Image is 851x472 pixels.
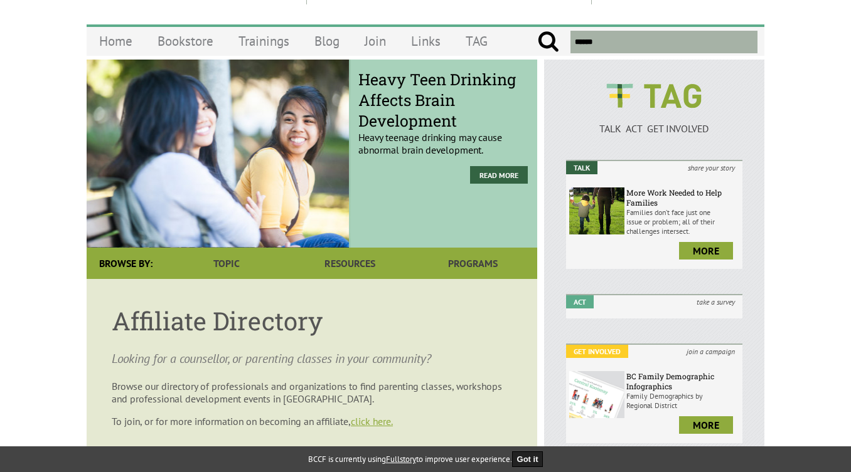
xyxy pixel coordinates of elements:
[112,350,512,367] p: Looking for a counsellor, or parenting classes in your community?
[351,415,393,427] a: click here.
[112,380,512,405] p: Browse our directory of professionals and organizations to find parenting classes, workshops and ...
[87,26,145,56] a: Home
[597,72,710,120] img: BCCF's TAG Logo
[626,391,739,410] p: Family Demographics by Regional District
[680,161,742,174] i: share your story
[537,31,559,53] input: Submit
[112,415,512,427] p: To join, or for more information on becoming an affiliate,
[566,110,742,135] a: TALK ACT GET INVOLVED
[512,451,543,467] button: Got it
[399,26,453,56] a: Links
[386,454,416,464] a: Fullstory
[689,295,742,308] i: take a survey
[145,26,226,56] a: Bookstore
[566,295,594,308] em: Act
[679,416,733,434] a: more
[566,161,597,174] em: Talk
[453,26,500,56] a: TAG
[566,345,628,358] em: Get Involved
[112,304,512,337] h1: Affiliate Directory
[626,371,739,391] h6: BC Family Demographic Infographics
[470,166,528,184] a: Read More
[352,26,399,56] a: Join
[358,69,528,131] span: Heavy Teen Drinking Affects Brain Development
[288,248,411,279] a: Resources
[226,26,302,56] a: Trainings
[566,122,742,135] p: TALK ACT GET INVOLVED
[626,207,739,236] p: Families don’t face just one issue or problem; all of their challenges intersect.
[165,248,288,279] a: Topic
[302,26,352,56] a: Blog
[679,242,733,260] a: more
[679,345,742,358] i: join a campaign
[626,187,739,207] h6: More Work Needed to Help Families
[87,248,165,279] div: Browse By:
[412,248,535,279] a: Programs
